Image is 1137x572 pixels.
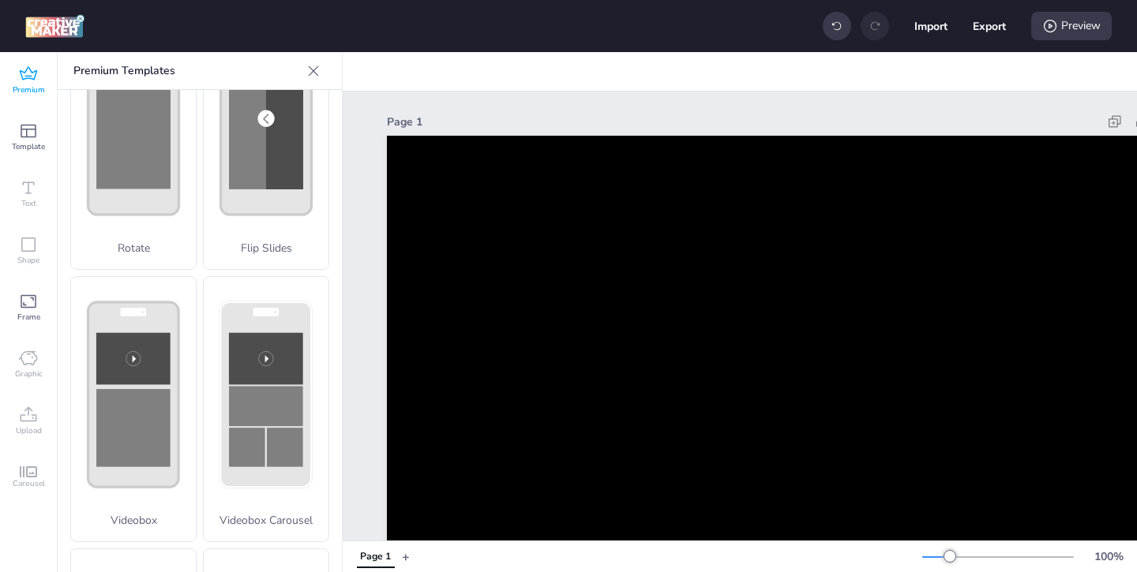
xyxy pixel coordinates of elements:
[17,254,39,267] span: Shape
[25,14,84,38] img: logo Creative Maker
[73,52,301,90] p: Premium Templates
[13,84,45,96] span: Premium
[914,9,947,43] button: Import
[15,368,43,380] span: Graphic
[973,9,1006,43] button: Export
[71,512,196,529] p: Videobox
[13,477,45,490] span: Carousel
[349,543,402,570] div: Tabs
[204,512,328,529] p: Videobox Carousel
[204,240,328,256] p: Flip Slides
[1031,12,1112,40] div: Preview
[12,140,45,153] span: Template
[17,311,40,323] span: Frame
[387,114,1098,130] div: Page 1
[360,550,391,564] div: Page 1
[402,543,410,570] button: +
[16,424,42,437] span: Upload
[21,197,36,210] span: Text
[71,240,196,256] p: Rotate
[1090,548,1128,565] div: 100 %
